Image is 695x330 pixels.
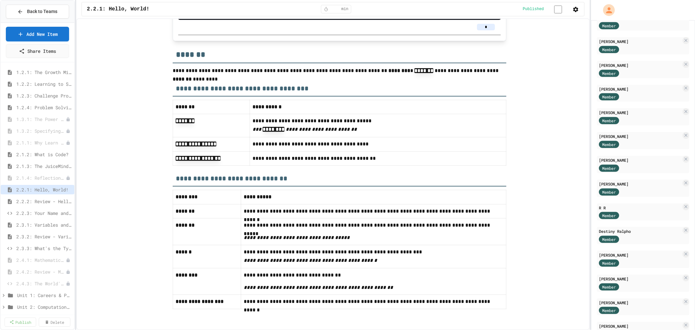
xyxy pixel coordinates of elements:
[16,280,66,287] span: 2.4.3: The World's Worst [PERSON_NAME] Market
[596,3,616,18] div: My Account
[602,118,616,124] span: Member
[16,116,66,123] span: 1.3.1: The Power of Algorithms
[16,139,66,146] span: 2.1.1: Why Learn to Program?
[16,268,66,275] span: 2.4.2: Review - Mathematical Operators
[546,6,570,13] input: publish toggle
[16,151,72,158] span: 2.1.2: What is Code?
[599,86,681,92] div: [PERSON_NAME]
[599,323,681,329] div: [PERSON_NAME]
[599,228,681,234] div: Destiny Ralpho
[16,198,72,205] span: 2.2.2: Review - Hello, World!
[602,94,616,100] span: Member
[602,142,616,147] span: Member
[599,205,681,211] div: R R
[6,27,69,41] a: Add New Item
[16,257,66,263] span: 2.4.1: Mathematical Operators
[87,5,150,13] span: 2.2.1: Hello, World!
[602,189,616,195] span: Member
[602,236,616,242] span: Member
[16,245,72,252] span: 2.3.3: What's the Type?
[602,284,616,290] span: Member
[599,133,681,139] div: [PERSON_NAME]
[17,304,72,310] span: Unit 2: Computational Thinking & Problem-Solving
[66,258,70,262] div: Unpublished
[602,260,616,266] span: Member
[16,127,66,134] span: 1.3.2: Specifying Ideas with Pseudocode
[599,157,681,163] div: [PERSON_NAME]
[16,104,72,111] span: 1.2.4: Problem Solving Practice
[16,174,66,181] span: 2.1.4: Reflection - Evolving Technology
[599,300,681,306] div: [PERSON_NAME]
[602,47,616,52] span: Member
[16,81,72,87] span: 1.2.2: Learning to Solve Hard Problems
[6,5,69,19] button: Back to Teams
[16,186,72,193] span: 2.2.1: Hello, World!
[6,44,69,58] a: Share Items
[39,318,70,327] a: Delete
[66,129,70,133] div: Unpublished
[599,252,681,258] div: [PERSON_NAME]
[602,165,616,171] span: Member
[17,292,72,299] span: Unit 1: Careers & Professionalism
[5,318,36,327] a: Publish
[599,181,681,187] div: [PERSON_NAME]
[602,70,616,76] span: Member
[66,270,70,274] div: Unpublished
[599,38,681,44] div: [PERSON_NAME]
[599,110,681,115] div: [PERSON_NAME]
[602,23,616,29] span: Member
[523,5,570,13] div: Content is published and visible to students
[16,92,72,99] span: 1.2.3: Challenge Problem - The Bridge
[16,163,72,170] span: 2.1.3: The JuiceMind IDE
[16,210,72,217] span: 2.2.3: Your Name and Favorite Movie
[16,69,72,76] span: 1.2.1: The Growth Mindset
[523,7,544,12] span: Published
[602,307,616,313] span: Member
[599,276,681,282] div: [PERSON_NAME]
[602,213,616,218] span: Member
[66,117,70,122] div: Unpublished
[66,281,70,286] div: Unpublished
[341,7,349,12] span: min
[16,221,72,228] span: 2.3.1: Variables and Data Types
[27,8,57,15] span: Back to Teams
[66,141,70,145] div: Unpublished
[16,233,72,240] span: 2.3.2: Review - Variables and Data Types
[66,176,70,180] div: Unpublished
[599,62,681,68] div: [PERSON_NAME]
